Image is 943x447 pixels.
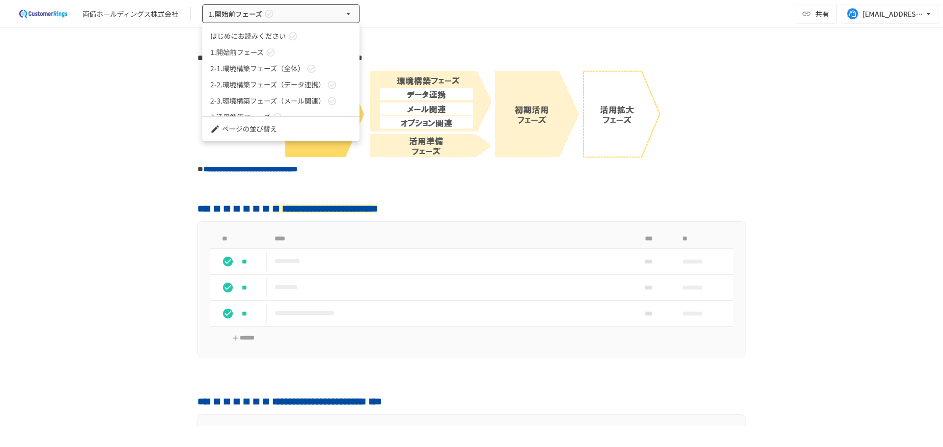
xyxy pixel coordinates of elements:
span: 1.開始前フェーズ [210,47,264,57]
li: ページの並び替え [202,121,360,137]
span: 2-3.環境構築フェーズ（メール関連） [210,96,325,106]
span: 3.活用準備フェーズ [210,112,271,122]
span: はじめにお読みください [210,31,286,41]
span: 2-1.環境構築フェーズ（全体） [210,63,305,74]
span: 2-2.環境構築フェーズ（データ連携） [210,79,325,90]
